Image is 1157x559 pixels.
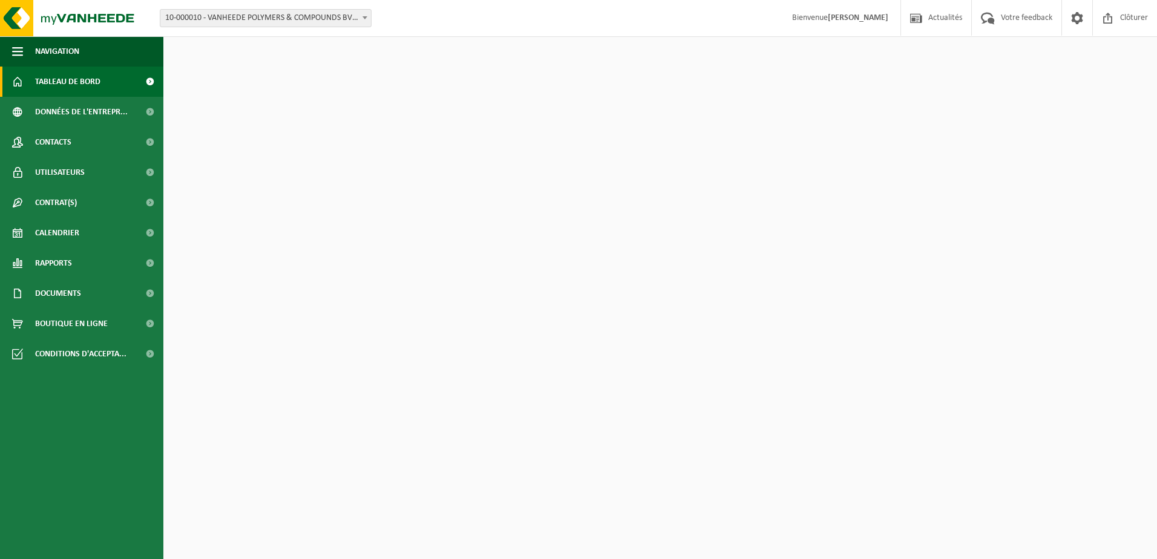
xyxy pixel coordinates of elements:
span: Tableau de bord [35,67,100,97]
span: Navigation [35,36,79,67]
strong: [PERSON_NAME] [828,13,888,22]
span: Contacts [35,127,71,157]
span: Données de l'entrepr... [35,97,128,127]
span: Utilisateurs [35,157,85,188]
span: 10-000010 - VANHEEDE POLYMERS & COMPOUNDS BV - DOTTIGNIES [160,9,372,27]
span: 10-000010 - VANHEEDE POLYMERS & COMPOUNDS BV - DOTTIGNIES [160,10,371,27]
span: Boutique en ligne [35,309,108,339]
span: Documents [35,278,81,309]
span: Calendrier [35,218,79,248]
span: Contrat(s) [35,188,77,218]
span: Rapports [35,248,72,278]
span: Conditions d'accepta... [35,339,126,369]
